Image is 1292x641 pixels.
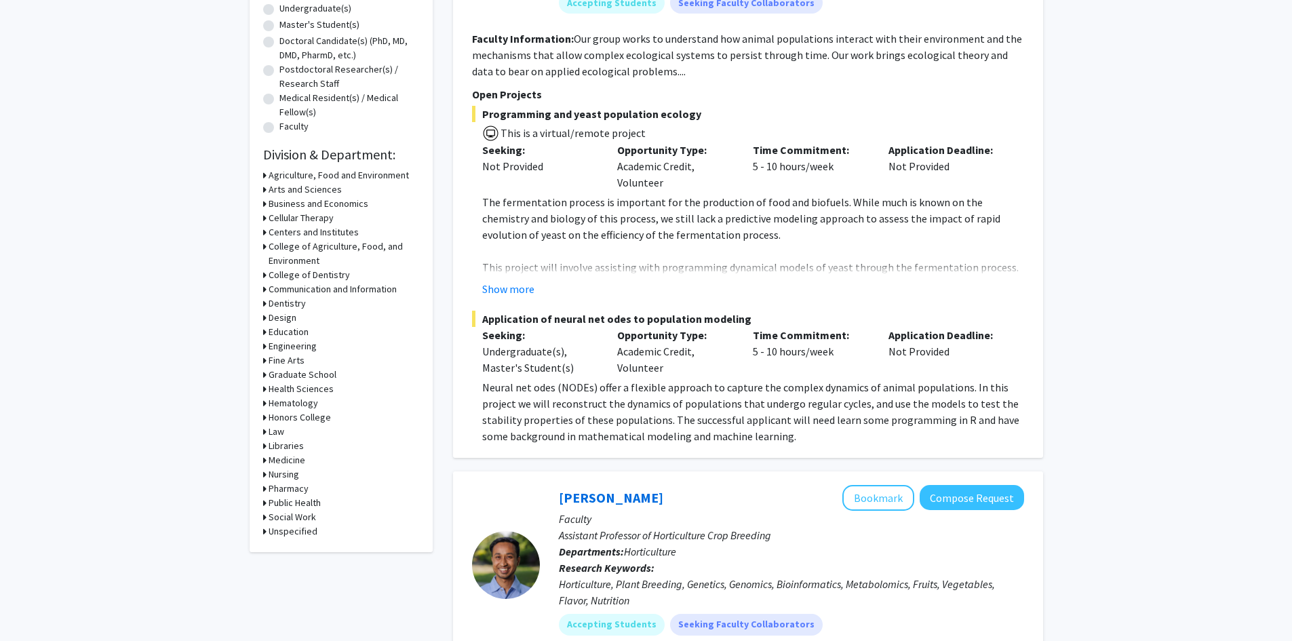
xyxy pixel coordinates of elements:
[888,327,1004,343] p: Application Deadline:
[559,545,624,558] b: Departments:
[269,282,397,296] h3: Communication and Information
[279,119,309,134] label: Faculty
[670,614,823,636] mat-chip: Seeking Faculty Collaborators
[607,142,743,191] div: Academic Credit, Volunteer
[269,339,317,353] h3: Engineering
[559,576,1024,608] div: Horticulture, Plant Breeding, Genetics, Genomics, Bioinformatics, Metabolomics, Fruits, Vegetable...
[269,296,306,311] h3: Dentistry
[269,182,342,197] h3: Arts and Sciences
[753,142,868,158] p: Time Commitment:
[482,343,598,376] div: Undergraduate(s), Master's Student(s)
[269,439,304,453] h3: Libraries
[269,353,305,368] h3: Fine Arts
[499,126,646,140] span: This is a virtual/remote project
[269,467,299,482] h3: Nursing
[617,142,732,158] p: Opportunity Type:
[888,142,1004,158] p: Application Deadline:
[269,482,309,496] h3: Pharmacy
[472,311,1024,327] span: Application of neural net odes to population modeling
[482,327,598,343] p: Seeking:
[269,368,336,382] h3: Graduate School
[269,396,318,410] h3: Hematology
[920,485,1024,510] button: Compose Request to Manoj Sapkota
[624,545,676,558] span: Horticulture
[482,259,1024,308] p: This project will involve assisting with programming dynamical models of yeast through the fermen...
[269,325,309,339] h3: Education
[482,379,1024,444] p: Neural net odes (NODEs) offer a flexible approach to capture the complex dynamics of animal popul...
[279,62,419,91] label: Postdoctoral Researcher(s) / Research Staff
[607,327,743,376] div: Academic Credit, Volunteer
[269,225,359,239] h3: Centers and Institutes
[472,32,574,45] b: Faculty Information:
[269,382,334,396] h3: Health Sciences
[878,142,1014,191] div: Not Provided
[279,34,419,62] label: Doctoral Candidate(s) (PhD, MD, DMD, PharmD, etc.)
[263,147,419,163] h2: Division & Department:
[617,327,732,343] p: Opportunity Type:
[559,614,665,636] mat-chip: Accepting Students
[559,489,663,506] a: [PERSON_NAME]
[472,106,1024,122] span: Programming and yeast population ecology
[482,158,598,174] div: Not Provided
[269,211,334,225] h3: Cellular Therapy
[269,410,331,425] h3: Honors College
[10,580,58,631] iframe: Chat
[482,194,1024,243] p: The fermentation process is important for the production of food and biofuels. While much is know...
[472,32,1022,78] fg-read-more: Our group works to understand how animal populations interact with their environment and the mech...
[878,327,1014,376] div: Not Provided
[743,142,878,191] div: 5 - 10 hours/week
[482,142,598,158] p: Seeking:
[269,311,296,325] h3: Design
[269,453,305,467] h3: Medicine
[482,281,534,297] button: Show more
[279,1,351,16] label: Undergraduate(s)
[743,327,878,376] div: 5 - 10 hours/week
[559,511,1024,527] p: Faculty
[279,91,419,119] label: Medical Resident(s) / Medical Fellow(s)
[269,496,321,510] h3: Public Health
[753,327,868,343] p: Time Commitment:
[269,239,419,268] h3: College of Agriculture, Food, and Environment
[842,485,914,511] button: Add Manoj Sapkota to Bookmarks
[269,197,368,211] h3: Business and Economics
[279,18,359,32] label: Master's Student(s)
[269,268,350,282] h3: College of Dentistry
[472,86,1024,102] p: Open Projects
[269,510,316,524] h3: Social Work
[269,524,317,539] h3: Unspecified
[269,168,409,182] h3: Agriculture, Food and Environment
[559,527,1024,543] p: Assistant Professor of Horticulture Crop Breeding
[269,425,284,439] h3: Law
[559,561,654,575] b: Research Keywords:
